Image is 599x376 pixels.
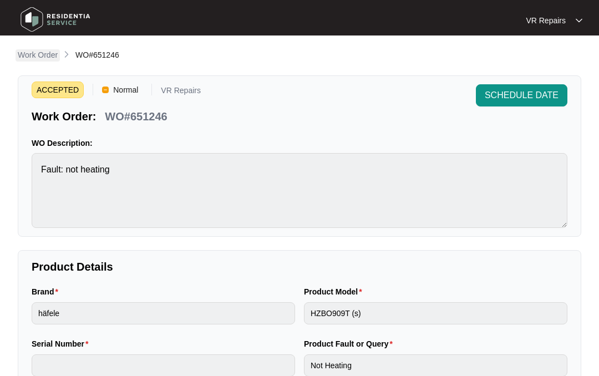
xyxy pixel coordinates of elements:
[16,49,60,62] a: Work Order
[32,153,567,228] textarea: Fault: not heating
[18,49,58,60] p: Work Order
[102,87,109,93] img: Vercel Logo
[32,286,63,297] label: Brand
[109,82,143,98] span: Normal
[485,89,559,102] span: SCHEDULE DATE
[161,87,201,98] p: VR Repairs
[476,84,567,106] button: SCHEDULE DATE
[32,302,295,324] input: Brand
[32,109,96,124] p: Work Order:
[304,302,567,324] input: Product Model
[304,286,367,297] label: Product Model
[105,109,167,124] p: WO#651246
[17,3,94,36] img: residentia service logo
[75,50,119,59] span: WO#651246
[32,259,567,275] p: Product Details
[32,82,84,98] span: ACCEPTED
[526,15,566,26] p: VR Repairs
[304,338,397,349] label: Product Fault or Query
[62,50,71,59] img: chevron-right
[32,338,93,349] label: Serial Number
[32,138,567,149] p: WO Description:
[576,18,582,23] img: dropdown arrow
